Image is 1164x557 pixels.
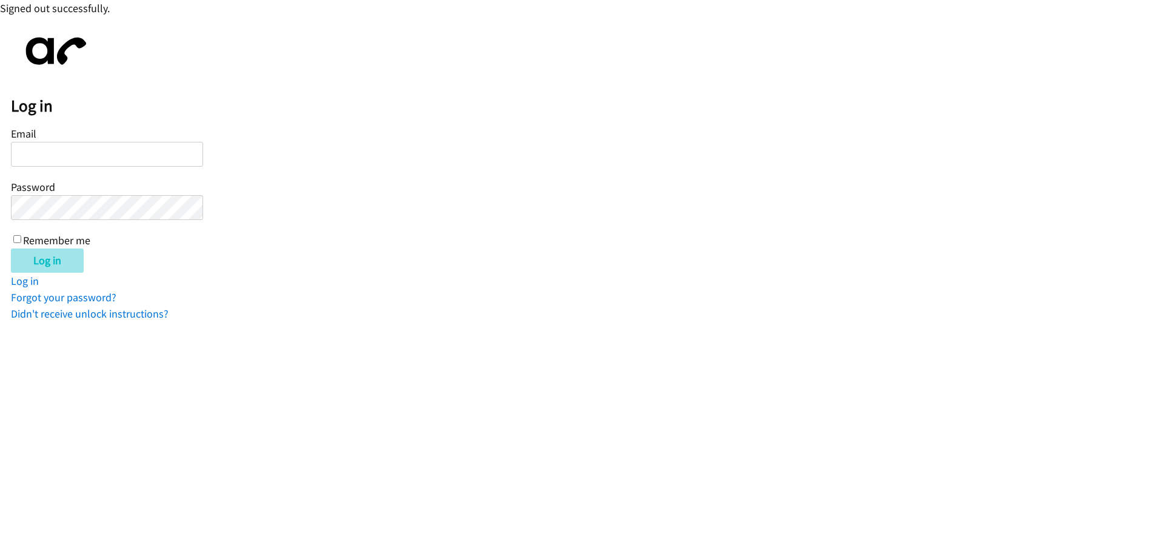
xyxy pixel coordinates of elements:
h2: Log in [11,96,1164,116]
a: Didn't receive unlock instructions? [11,307,169,321]
img: aphone-8a226864a2ddd6a5e75d1ebefc011f4aa8f32683c2d82f3fb0802fe031f96514.svg [11,27,96,75]
a: Log in [11,274,39,288]
label: Email [11,127,36,141]
label: Remember me [23,233,90,247]
input: Log in [11,248,84,273]
label: Password [11,180,55,194]
a: Forgot your password? [11,290,116,304]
